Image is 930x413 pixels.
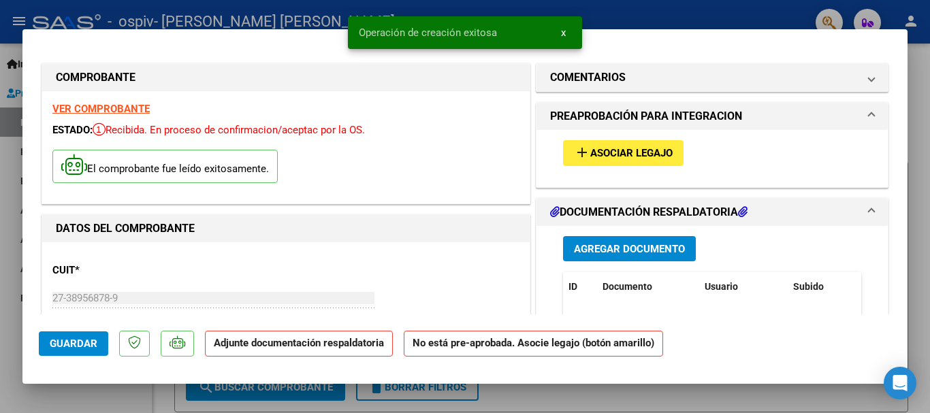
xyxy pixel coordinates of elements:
[597,272,699,301] datatable-header-cell: Documento
[50,337,97,350] span: Guardar
[52,103,150,115] a: VER COMPROBANTE
[884,367,916,399] div: Open Intercom Messenger
[550,69,626,86] h1: COMENTARIOS
[563,272,597,301] datatable-header-cell: ID
[793,281,824,292] span: Subido
[56,222,195,235] strong: DATOS DEL COMPROBANTE
[574,243,685,255] span: Agregar Documento
[214,337,384,349] strong: Adjunte documentación respaldatoria
[93,124,365,136] span: Recibida. En proceso de confirmacion/aceptac por la OS.
[52,263,193,278] p: CUIT
[788,272,856,301] datatable-header-cell: Subido
[39,331,108,356] button: Guardar
[590,148,673,160] span: Asociar Legajo
[536,64,888,91] mat-expansion-panel-header: COMENTARIOS
[52,150,278,183] p: El comprobante fue leído exitosamente.
[561,27,566,39] span: x
[536,130,888,186] div: PREAPROBACIÓN PARA INTEGRACION
[603,281,652,292] span: Documento
[536,199,888,226] mat-expansion-panel-header: DOCUMENTACIÓN RESPALDATORIA
[550,20,577,45] button: x
[568,281,577,292] span: ID
[705,281,738,292] span: Usuario
[359,26,497,39] span: Operación de creación exitosa
[536,103,888,130] mat-expansion-panel-header: PREAPROBACIÓN PARA INTEGRACION
[404,331,663,357] strong: No está pre-aprobada. Asocie legajo (botón amarillo)
[563,140,684,165] button: Asociar Legajo
[550,204,748,220] h1: DOCUMENTACIÓN RESPALDATORIA
[52,124,93,136] span: ESTADO:
[563,236,696,261] button: Agregar Documento
[699,272,788,301] datatable-header-cell: Usuario
[550,108,742,125] h1: PREAPROBACIÓN PARA INTEGRACION
[574,144,590,161] mat-icon: add
[856,272,924,301] datatable-header-cell: Acción
[56,71,135,84] strong: COMPROBANTE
